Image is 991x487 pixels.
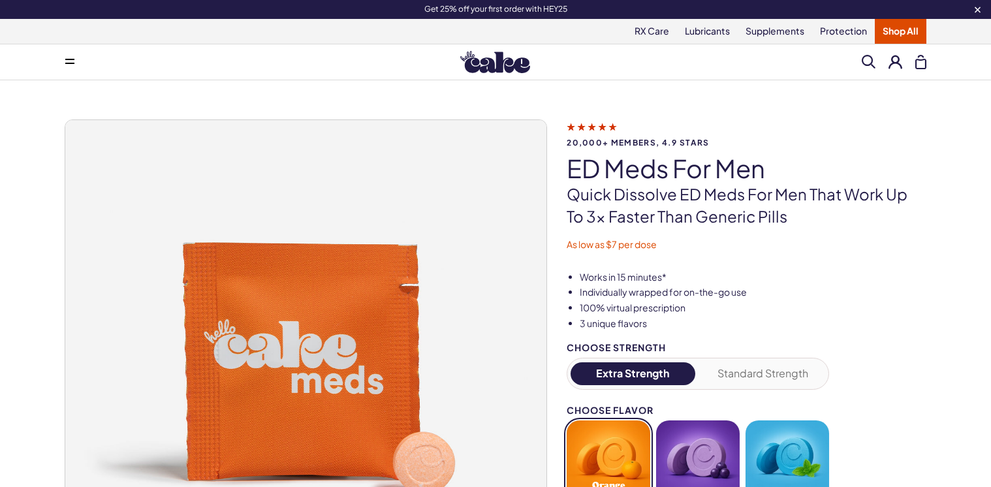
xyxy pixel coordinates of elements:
div: Choose Flavor [567,405,829,415]
p: Quick dissolve ED Meds for men that work up to 3x faster than generic pills [567,183,926,227]
h1: ED Meds for Men [567,155,926,182]
p: As low as $7 per dose [567,238,926,251]
a: Shop All [875,19,926,44]
img: Hello Cake [460,51,530,73]
a: RX Care [627,19,677,44]
a: Supplements [738,19,812,44]
button: Standard Strength [701,362,826,385]
div: Get 25% off your first order with HEY25 [25,4,966,14]
div: Choose Strength [567,343,829,353]
li: 3 unique flavors [580,317,926,330]
a: Protection [812,19,875,44]
button: Extra Strength [571,362,695,385]
li: Individually wrapped for on-the-go use [580,286,926,299]
a: 20,000+ members, 4.9 stars [567,121,926,147]
a: Lubricants [677,19,738,44]
li: Works in 15 minutes* [580,271,926,284]
li: 100% virtual prescription [580,302,926,315]
span: 20,000+ members, 4.9 stars [567,138,926,147]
